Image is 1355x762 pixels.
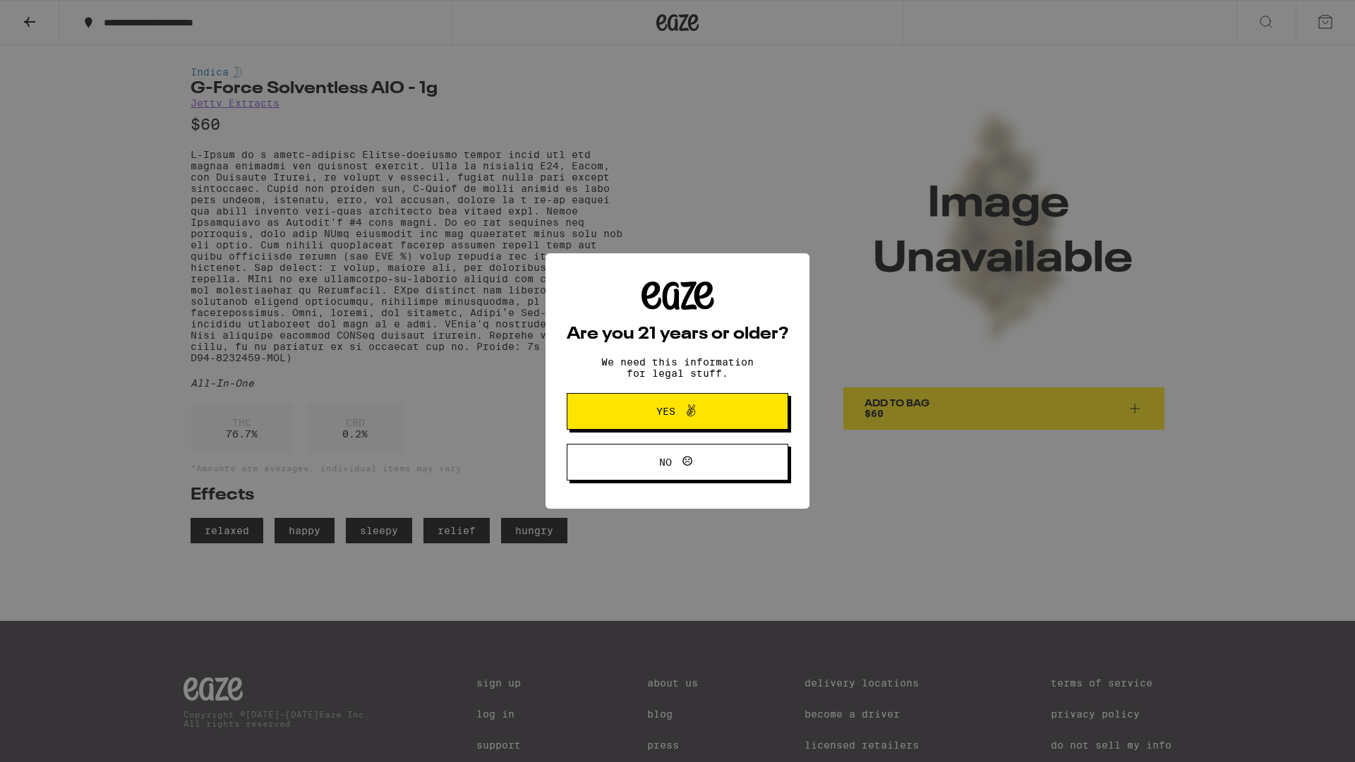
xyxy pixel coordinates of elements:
span: No [659,457,672,467]
span: Yes [656,406,675,416]
iframe: Opens a widget where you can find more information [1267,720,1341,755]
button: Yes [567,393,788,430]
button: No [567,444,788,480]
h2: Are you 21 years or older? [567,326,788,343]
p: We need this information for legal stuff. [589,356,766,379]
